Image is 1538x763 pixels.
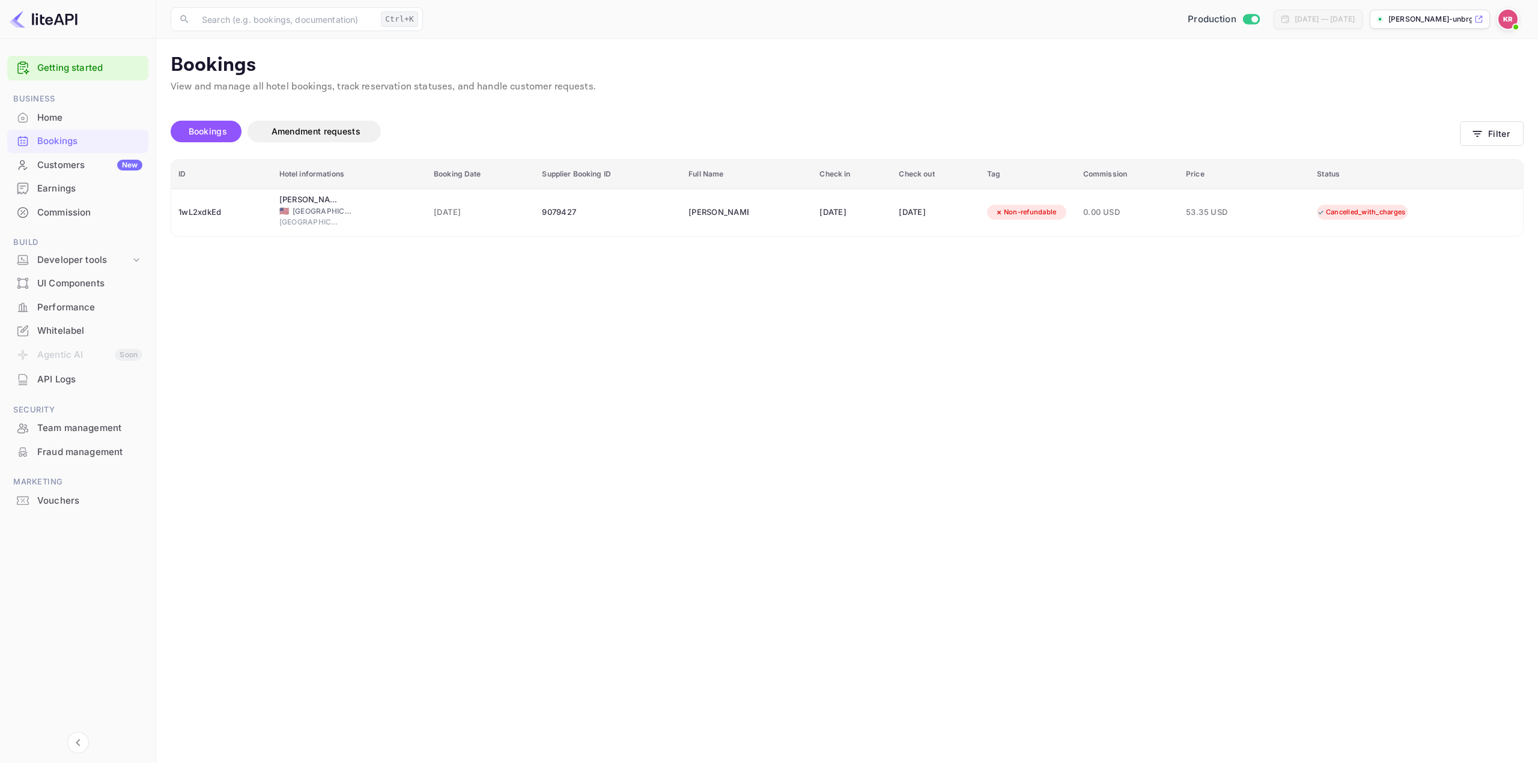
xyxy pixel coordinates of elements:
[7,92,148,106] span: Business
[195,7,376,31] input: Search (e.g. bookings, documentation)
[7,130,148,153] div: Bookings
[381,11,418,27] div: Ctrl+K
[67,732,89,753] button: Collapse navigation
[37,421,142,435] div: Team management
[7,201,148,223] a: Commission
[1188,13,1236,26] span: Production
[1498,10,1518,29] img: Kobus Roux
[7,296,148,318] a: Performance
[272,160,427,189] th: Hotel informations
[171,121,1460,142] div: account-settings tabs
[7,201,148,225] div: Commission
[117,160,142,170] div: New
[7,368,148,391] div: API Logs
[279,207,289,215] span: United States of America
[37,445,142,459] div: Fraud management
[272,126,360,136] span: Amendment requests
[171,53,1524,77] p: Bookings
[7,489,148,513] div: Vouchers
[37,277,142,291] div: UI Components
[1183,13,1264,26] div: Switch to Sandbox mode
[293,206,353,217] span: [GEOGRAPHIC_DATA]
[37,158,142,172] div: Customers
[892,160,979,189] th: Check out
[7,177,148,199] a: Earnings
[1460,121,1524,146] button: Filter
[987,205,1065,220] div: Non-refundable
[7,319,148,343] div: Whitelabel
[1076,160,1179,189] th: Commission
[7,475,148,489] span: Marketing
[7,272,148,295] div: UI Components
[1388,14,1472,25] p: [PERSON_NAME]-unbrg.[PERSON_NAME]...
[37,111,142,125] div: Home
[279,217,339,228] span: [GEOGRAPHIC_DATA]
[37,61,142,75] a: Getting started
[980,160,1076,189] th: Tag
[7,106,148,130] div: Home
[1186,206,1246,219] span: 53.35 USD
[899,203,972,222] div: [DATE]
[7,154,148,177] div: CustomersNew
[10,10,78,29] img: LiteAPI logo
[7,236,148,249] span: Build
[7,417,148,440] div: Team management
[1309,205,1414,220] div: Cancelled_with_charges
[178,203,265,222] div: 1wL2xdkEd
[1083,206,1172,219] span: 0.00 USD
[535,160,681,189] th: Supplier Booking ID
[7,417,148,439] a: Team management
[7,441,148,463] a: Fraud management
[681,160,812,189] th: Full Name
[7,106,148,128] a: Home
[37,301,142,315] div: Performance
[7,441,148,464] div: Fraud management
[189,126,227,136] span: Bookings
[171,80,1524,94] p: View and manage all hotel bookings, track reservation statuses, and handle customer requests.
[7,154,148,176] a: CustomersNew
[37,182,142,196] div: Earnings
[7,368,148,390] a: API Logs
[171,160,272,189] th: ID
[7,319,148,342] a: Whitelabel
[7,56,148,80] div: Getting started
[1310,160,1523,189] th: Status
[812,160,892,189] th: Check in
[279,194,339,206] div: Howard Johnson by Wyndham Las Vegas near the Strip
[171,160,1523,236] table: booking table
[427,160,535,189] th: Booking Date
[7,296,148,319] div: Performance
[1295,14,1355,25] div: [DATE] — [DATE]
[37,206,142,220] div: Commission
[542,203,674,222] div: 9079427
[37,494,142,508] div: Vouchers
[7,403,148,417] span: Security
[819,203,884,222] div: [DATE]
[7,177,148,201] div: Earnings
[7,272,148,294] a: UI Components
[7,489,148,511] a: Vouchers
[688,203,749,222] div: Stacy Rayford
[37,134,142,148] div: Bookings
[434,206,527,219] span: [DATE]
[37,324,142,338] div: Whitelabel
[7,130,148,152] a: Bookings
[37,253,130,267] div: Developer tools
[37,373,142,387] div: API Logs
[1179,160,1310,189] th: Price
[7,250,148,271] div: Developer tools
